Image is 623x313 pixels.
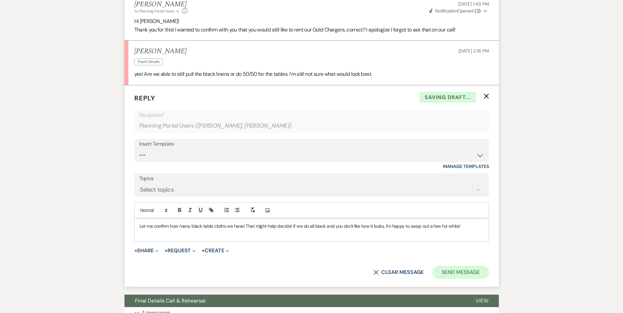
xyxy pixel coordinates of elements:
p: Hi [PERSON_NAME]! [134,17,489,26]
label: Topics [139,174,484,183]
button: Request [165,248,196,253]
strong: ( 2 ) [475,8,480,14]
button: NotificationOpened (2) [428,8,489,14]
span: [DATE] 2:16 PM [458,48,489,54]
button: Final Details Call & Rehearsal [124,295,465,307]
button: Send Message [433,266,489,279]
p: Recipients* [139,111,484,119]
div: Insert Template [139,139,484,149]
button: Share [134,248,159,253]
span: + [202,248,205,253]
span: + [134,248,137,253]
h5: [PERSON_NAME] [134,47,187,55]
span: ( [PERSON_NAME], [PERSON_NAME] ) [195,121,291,130]
div: Select topics [140,185,174,194]
p: yes! Are we able to still pull the black linens or do 50/50 for the tables. I'm still not sure wh... [134,70,489,78]
button: Clear message [373,270,423,275]
span: Saving draft... [419,92,476,103]
span: [DATE] 1:49 PM [458,1,489,7]
span: Reply [134,94,155,102]
a: Manage Templates [443,163,489,169]
button: Create [202,248,229,253]
h5: [PERSON_NAME] [134,0,188,9]
button: View [465,295,499,307]
button: to: Planning Portal Users [134,8,181,14]
span: + [165,248,167,253]
p: Let me confirm how many black table cloths we have! That might help decide! If we do all black an... [140,222,484,230]
p: Thank you for this! I wanted to confirm with you that you would still like to rent our Gold Charg... [134,26,489,34]
span: to: Planning Portal Users [134,9,175,14]
span: Notification [435,8,457,14]
span: Event Details [134,58,163,65]
div: Planning Portal Users [139,119,484,132]
span: Final Details Call & Rehearsal [135,297,206,304]
span: View [476,297,488,304]
span: Opened [429,8,481,14]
